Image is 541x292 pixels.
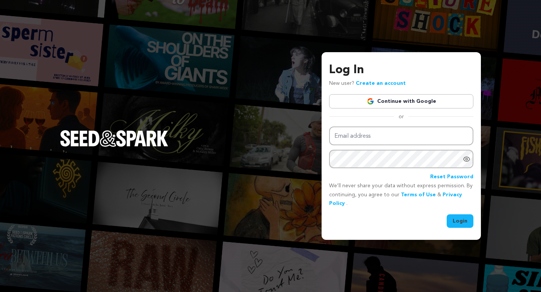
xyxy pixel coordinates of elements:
[463,155,470,163] a: Show password as plain text. Warning: this will display your password on the screen.
[329,182,473,208] p: We’ll never share your data without express permission. By continuing, you agree to our & .
[329,61,473,79] h3: Log In
[394,113,408,120] span: or
[430,173,473,182] a: Reset Password
[60,130,168,147] img: Seed&Spark Logo
[329,94,473,108] a: Continue with Google
[447,214,473,228] button: Login
[356,81,406,86] a: Create an account
[329,79,406,88] p: New user?
[60,130,168,162] a: Seed&Spark Homepage
[401,192,436,197] a: Terms of Use
[367,98,374,105] img: Google logo
[329,126,473,146] input: Email address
